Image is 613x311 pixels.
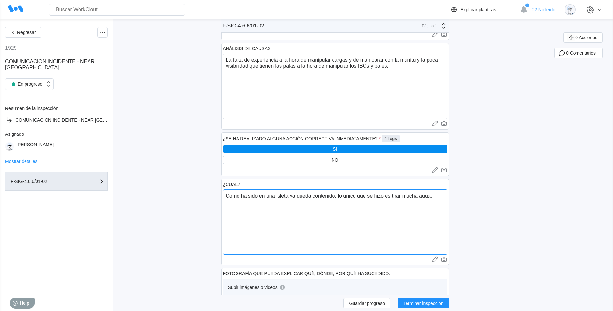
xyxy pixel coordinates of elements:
[398,298,449,308] button: Terminar inspección
[16,117,142,123] span: COMUNICACION INCIDENTE - NEAR [GEOGRAPHIC_DATA]
[16,142,54,151] div: [PERSON_NAME]
[223,271,390,276] div: FOTOGRAFÍA QUE PUEDA EXPLICAR QUÉ, DÓNDE, POR QUÉ HA SUCEDIDO:
[5,27,41,38] button: Regresar
[223,182,240,187] div: ¿CUÁL?
[223,46,271,51] div: ANÁLISIS DE CAUSAS
[223,136,381,141] div: ¿SE HA REALIZADO ALGUNA ACCIÓN CORRECTIVA INMEDIATAMENTE?:
[223,189,447,255] textarea: Como ha sido en una isleta ya queda contenido, lo unico que se hizo es tirar mucha agua.
[49,4,185,16] input: Buscar WorkClout
[223,54,447,119] textarea: La falta de experiencia a la hora de manipular cargas y de maniobrar con la manitu y la poca visi...
[554,48,603,58] button: 0 Comentarios
[563,32,603,43] button: 0 Acciones
[565,4,576,15] img: clout-01.png
[5,59,94,70] span: COMUNICACION INCIDENTE - NEAR [GEOGRAPHIC_DATA]
[5,142,14,151] img: clout-01.png
[421,24,437,28] div: Página 1
[332,157,338,163] div: NO
[11,179,75,184] div: F-SIG-4.6.6/01-02
[5,116,108,124] a: COMUNICACION INCIDENTE - NEAR [GEOGRAPHIC_DATA]
[17,30,36,35] span: Regresar
[566,51,596,55] span: 0 Comentarios
[532,7,555,12] span: 22 No leído
[460,7,496,12] div: Explorar plantillas
[5,159,37,164] button: Mostrar detalles
[333,146,337,152] div: SI
[349,301,385,306] span: Guardar progreso
[228,285,278,290] div: Subir imágenes o videos
[343,298,390,308] button: Guardar progreso
[5,132,108,137] div: Asignado
[5,172,108,191] button: F-SIG-4.6.6/01-02
[575,35,597,40] span: 0 Acciones
[5,45,17,51] div: 1925
[223,23,264,29] div: F-SIG-4.6.6/01-02
[450,6,517,14] a: Explorar plantillas
[382,135,400,142] div: 1 Logic
[5,106,108,111] div: Resumen de la inspección
[403,301,444,306] span: Terminar inspección
[9,80,42,89] div: En progreso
